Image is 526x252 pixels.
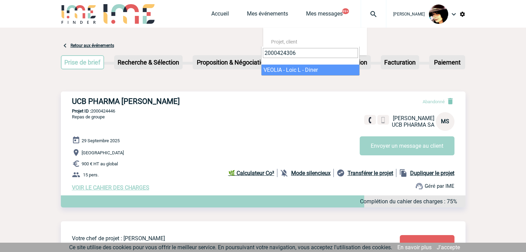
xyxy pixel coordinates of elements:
span: 29 Septembre 2025 [82,138,120,143]
span: Projet, client [271,39,297,45]
p: 2000424446 [61,108,465,114]
span: Repas de groupe [72,114,105,119]
a: Retour aux événements [71,43,114,48]
span: [PERSON_NAME] [393,12,425,17]
b: Projet ID : [72,108,91,114]
button: 99+ [342,8,349,14]
a: Mes messages [306,10,343,20]
a: En savoir plus [397,244,432,251]
p: Recherche & Sélection [115,56,182,69]
img: file_copy-black-24dp.png [399,169,407,177]
span: 15 pers. [83,172,99,177]
a: 🌿 Calculateur Co² [228,169,277,177]
p: Votre chef de projet : [PERSON_NAME] [72,235,359,242]
p: Facturation [381,56,418,69]
b: 🌿 Calculateur Co² [228,170,274,176]
img: IME-Finder [61,4,97,24]
button: Envoyer un message au client [360,136,454,155]
b: Dupliquer le projet [410,170,454,176]
a: J'accepte [437,244,460,251]
h3: UCB PHARMA [PERSON_NAME] [72,97,279,106]
a: Mes événements [247,10,288,20]
b: Transférer le projet [348,170,393,176]
img: portable.png [380,117,386,123]
span: Géré par IME [425,183,454,189]
a: Accueil [211,10,229,20]
img: 101023-0.jpg [429,4,448,24]
b: Mode silencieux [291,170,331,176]
p: Paiement [430,56,464,69]
p: Proposition & Négociation [193,56,271,69]
img: fixe.png [367,117,373,123]
span: MS [441,118,449,125]
p: Prise de brief [62,56,104,69]
span: UCB PHARMA SA [392,122,434,128]
span: Abandonné [423,99,445,104]
span: Modifier [417,242,437,249]
a: VOIR LE CAHIER DES CHARGES [72,184,149,191]
li: VEOLIA - Loic L - Diner [261,65,359,75]
span: [GEOGRAPHIC_DATA] [82,150,124,155]
span: Ce site utilise des cookies pour vous offrir le meilleur service. En poursuivant votre navigation... [69,244,392,251]
img: support.png [415,182,423,190]
span: [PERSON_NAME] [393,115,434,122]
span: 900 € HT au global [82,161,118,166]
